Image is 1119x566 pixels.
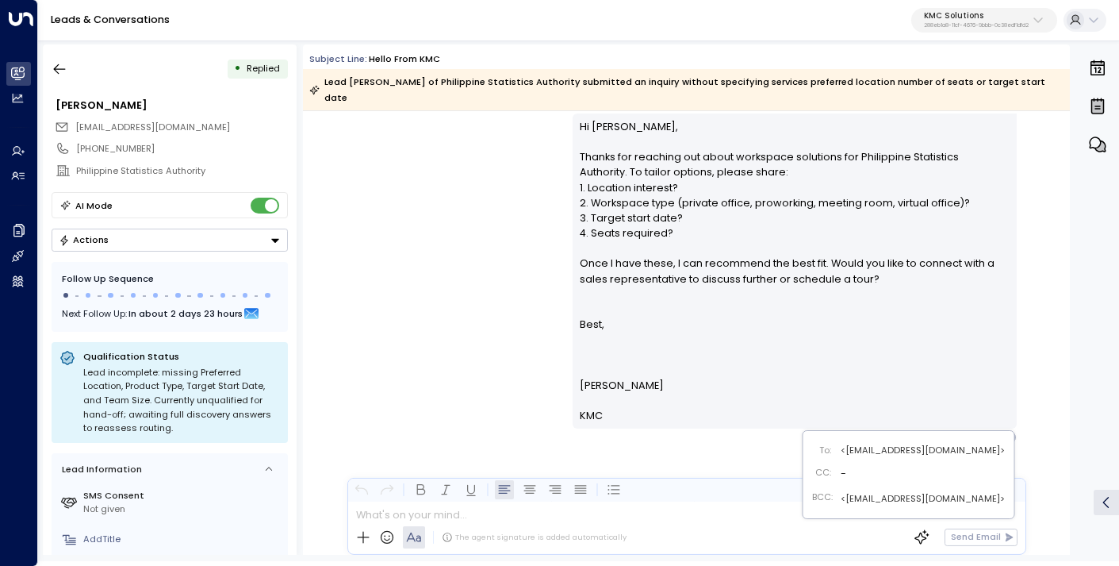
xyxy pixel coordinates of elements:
[351,480,370,499] button: Undo
[62,272,278,286] div: Follow Up Sequence
[234,57,241,80] div: •
[911,8,1057,33] button: KMC Solutions288eb1a8-11cf-4676-9bbb-0c38edf1dfd2
[56,98,287,113] div: [PERSON_NAME]
[62,305,278,322] div: Next Follow Up:
[83,533,282,546] div: AddTitle
[83,350,280,363] p: Qualification Status
[75,121,230,133] span: [EMAIL_ADDRESS][DOMAIN_NAME]
[841,444,1005,457] span: < [EMAIL_ADDRESS][DOMAIN_NAME] >
[51,13,170,26] a: Leads & Conversations
[75,198,113,214] div: AI Mode
[580,317,1009,332] p: Best,
[128,305,243,322] span: In about 2 days 23 hours
[442,532,627,543] div: The agent signature is added automatically
[52,229,288,252] button: Actions
[369,52,440,66] div: Hello from KMC
[580,119,1009,302] p: Hi [PERSON_NAME], Thanks for reaching out about workspace solutions for Philippine Statistics Aut...
[247,62,280,75] span: Replied
[52,229,288,252] div: Button group with a nested menu
[924,11,1029,21] p: KMC Solutions
[841,492,1005,506] span: < [EMAIL_ADDRESS][DOMAIN_NAME] >
[76,142,287,156] div: [PHONE_NUMBER]
[83,489,282,502] label: SMS Consent
[812,444,831,457] div: To:
[812,466,831,481] div: CC:
[812,491,831,506] div: BCC:
[377,480,396,499] button: Redo
[924,22,1029,29] p: 288eb1a8-11cf-4676-9bbb-0c38edf1dfd2
[309,52,367,65] span: Subject Line:
[83,366,280,436] div: Lead incomplete: missing Preferred Location, Product Type, Target Start Date, and Team Size. Curr...
[309,74,1062,106] div: Lead [PERSON_NAME] of Philippine Statistics Authority submitted an inquiry without specifying ser...
[580,363,1009,424] p: [PERSON_NAME] KMC
[75,121,230,134] span: earl21genelza@gmail.com
[83,502,282,516] div: Not given
[841,466,1005,481] div: -
[59,234,109,245] div: Actions
[76,164,287,178] div: Philippine Statistics Authority
[57,463,142,476] div: Lead Information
